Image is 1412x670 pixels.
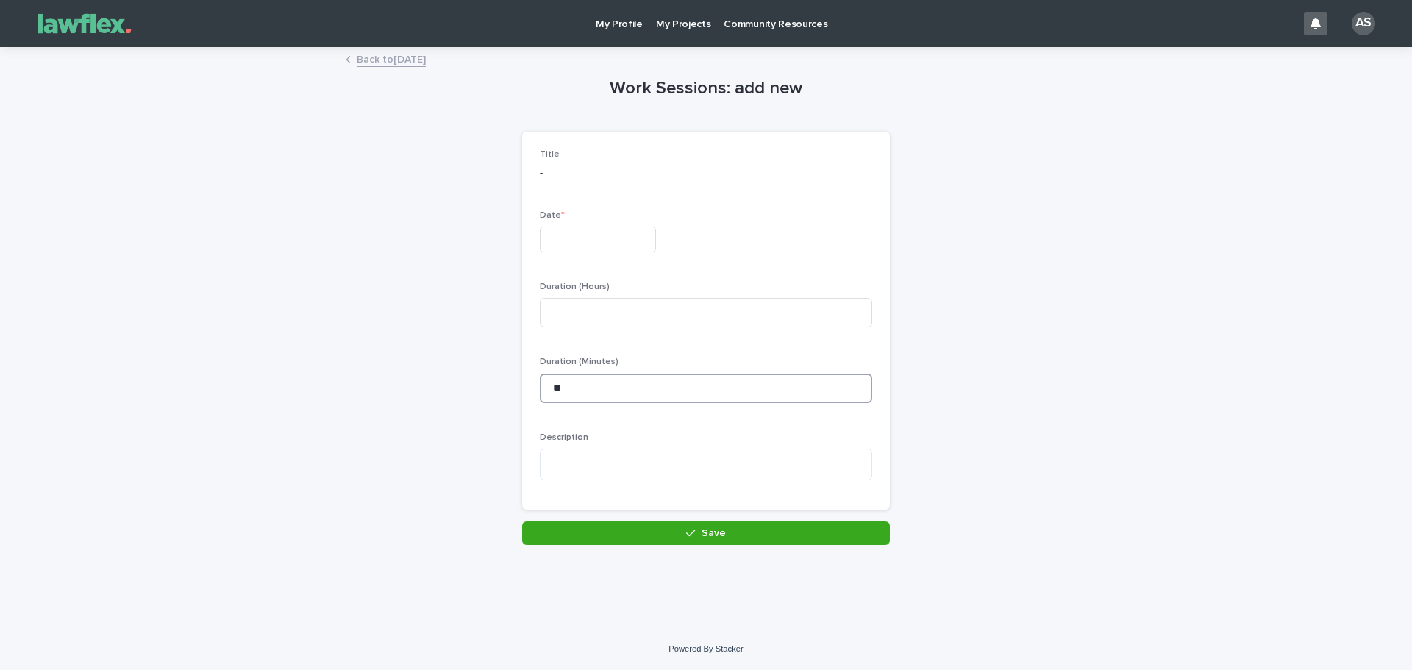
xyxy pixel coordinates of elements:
button: Save [522,521,890,545]
span: Date [540,211,565,220]
p: - [540,165,872,181]
a: Back to[DATE] [357,50,426,67]
span: Duration (Minutes) [540,357,618,366]
img: Gnvw4qrBSHOAfo8VMhG6 [29,9,140,38]
h1: Work Sessions: add new [522,78,890,99]
div: AS [1352,12,1375,35]
span: Title [540,150,560,159]
span: Save [702,528,726,538]
a: Powered By Stacker [668,644,743,653]
span: Description [540,433,588,442]
span: Duration (Hours) [540,282,610,291]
